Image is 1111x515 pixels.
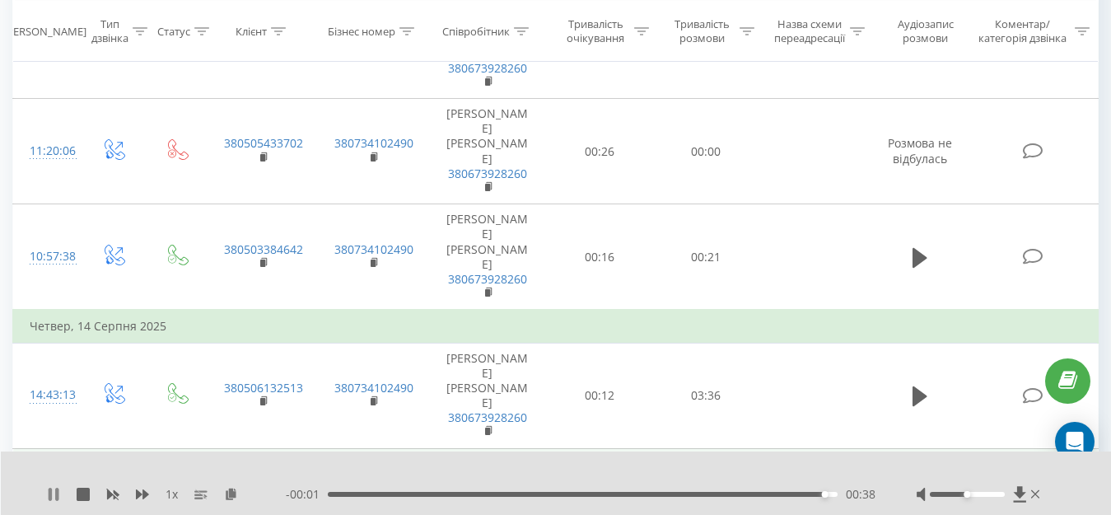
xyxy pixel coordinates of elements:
a: 380734102490 [334,241,413,257]
span: 00:38 [846,486,875,503]
div: Тривалість очікування [562,17,630,45]
div: Бізнес номер [328,24,395,38]
div: Accessibility label [822,491,829,498]
div: Клієнт [236,24,267,38]
a: 380734102490 [334,380,413,396]
div: 14:43:13 [30,379,64,411]
td: [PERSON_NAME] [PERSON_NAME] [428,343,547,448]
div: 11:20:06 [30,135,64,167]
div: Тривалість розмови [668,17,736,45]
div: Тип дзвінка [91,17,128,45]
td: 00:21 [653,204,759,311]
a: 380673928260 [448,60,527,76]
div: Співробітник [442,24,510,38]
a: 380505433702 [224,135,303,151]
td: 03:36 [653,343,759,448]
span: Розмова не відбулась [888,135,952,166]
div: Назва схеми переадресації [773,17,846,45]
span: - 00:01 [286,486,328,503]
td: [PERSON_NAME] [PERSON_NAME] [428,99,547,204]
a: 380734102490 [334,135,413,151]
a: 380503384642 [224,241,303,257]
div: 10:57:38 [30,241,64,273]
span: 1 x [166,486,178,503]
td: Четвер, 14 Серпня 2025 [13,310,1099,343]
td: 00:12 [547,343,653,448]
td: 00:16 [547,204,653,311]
a: 380673928260 [448,410,527,425]
a: 380673928260 [448,271,527,287]
a: 380506132513 [224,380,303,396]
div: Коментар/категорія дзвінка [974,17,1071,45]
div: Аудіозапис розмови [884,17,967,45]
div: Open Intercom Messenger [1055,422,1095,461]
div: [PERSON_NAME] [3,24,86,38]
div: Accessibility label [964,491,970,498]
a: 380673928260 [448,166,527,181]
td: [PERSON_NAME] [PERSON_NAME] [428,204,547,311]
div: Статус [157,24,190,38]
td: 00:26 [547,99,653,204]
td: 00:00 [653,99,759,204]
